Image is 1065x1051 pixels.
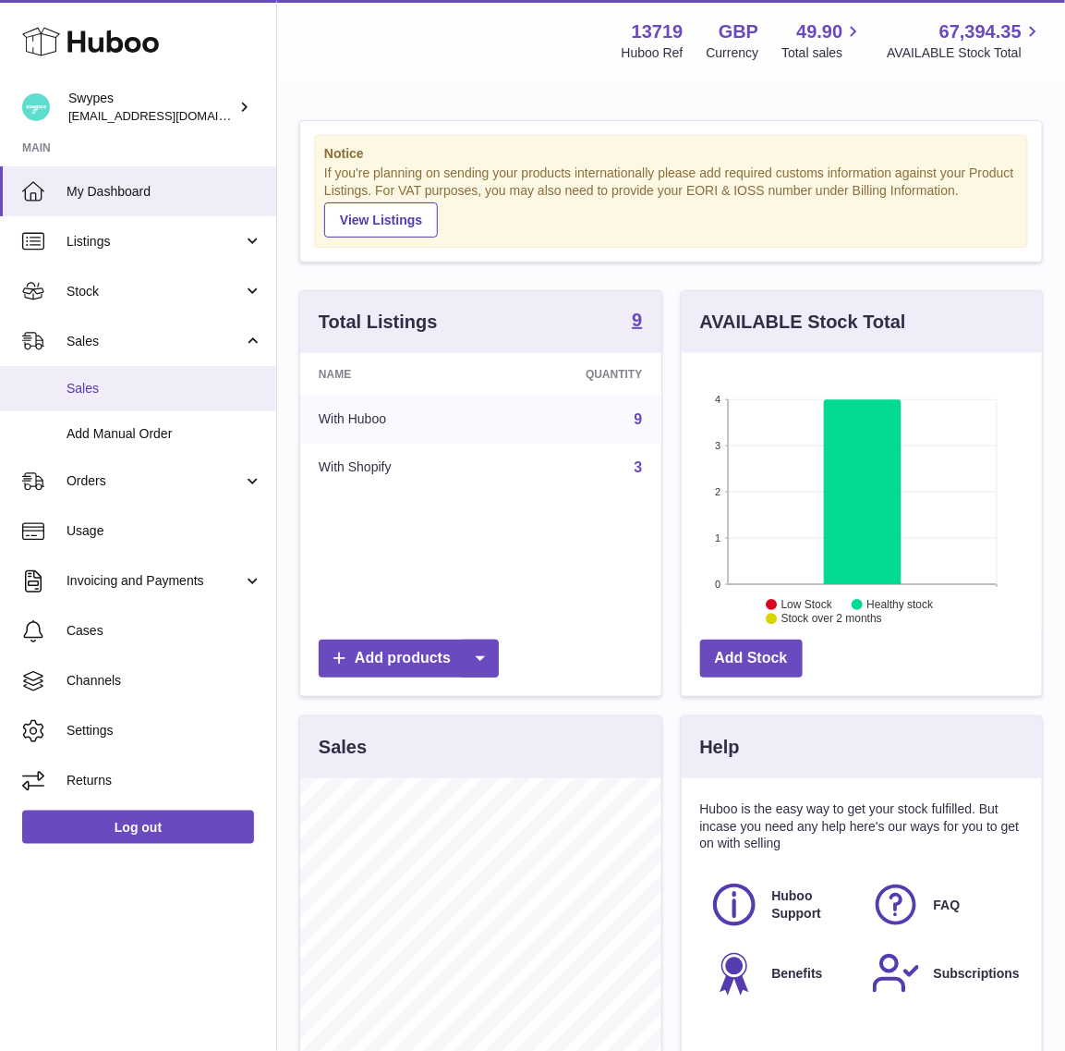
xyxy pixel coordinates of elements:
[324,145,1018,163] strong: Notice
[887,19,1043,62] a: 67,394.35 AVAILABLE Stock Total
[781,598,832,611] text: Low Stock
[635,459,643,475] a: 3
[709,948,853,998] a: Benefits
[67,425,262,443] span: Add Manual Order
[709,880,853,930] a: Huboo Support
[67,472,243,490] span: Orders
[495,353,661,396] th: Quantity
[67,233,243,251] span: Listings
[67,522,262,540] span: Usage
[300,396,495,444] td: With Huboo
[67,772,262,789] span: Returns
[781,613,881,626] text: Stock over 2 months
[715,579,720,590] text: 0
[700,800,1024,853] p: Huboo is the easy way to get your stock fulfilled. But incase you need any help here's our ways f...
[67,283,243,300] span: Stock
[300,444,495,492] td: With Shopify
[772,887,851,923] span: Huboo Support
[67,380,262,397] span: Sales
[796,19,842,44] span: 49.90
[781,19,864,62] a: 49.90 Total sales
[319,735,367,760] h3: Sales
[772,965,823,983] span: Benefits
[939,19,1022,44] span: 67,394.35
[67,333,243,350] span: Sales
[700,310,906,335] h3: AVAILABLE Stock Total
[68,90,235,125] div: Swypes
[319,640,499,678] a: Add products
[715,532,720,544] text: 1
[22,93,50,121] img: hello@swypes.co.uk
[707,44,759,62] div: Currency
[715,394,720,405] text: 4
[632,311,642,333] a: 9
[866,598,934,611] text: Healthy stock
[715,440,720,451] text: 3
[67,722,262,739] span: Settings
[715,486,720,497] text: 2
[324,165,1018,237] div: If you're planning on sending your products internationally please add required customs informati...
[700,735,740,760] h3: Help
[67,183,262,201] span: My Dashboard
[324,202,438,238] a: View Listings
[67,672,262,690] span: Channels
[719,19,758,44] strong: GBP
[319,310,438,335] h3: Total Listings
[632,311,642,329] strong: 9
[67,622,262,640] span: Cases
[635,411,643,427] a: 9
[887,44,1043,62] span: AVAILABLE Stock Total
[67,572,243,590] span: Invoicing and Payments
[300,353,495,396] th: Name
[934,897,961,914] span: FAQ
[22,811,254,844] a: Log out
[632,19,684,44] strong: 13719
[68,108,272,123] span: [EMAIL_ADDRESS][DOMAIN_NAME]
[871,880,1014,930] a: FAQ
[622,44,684,62] div: Huboo Ref
[871,948,1014,998] a: Subscriptions
[700,640,803,678] a: Add Stock
[781,44,864,62] span: Total sales
[934,965,1020,983] span: Subscriptions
